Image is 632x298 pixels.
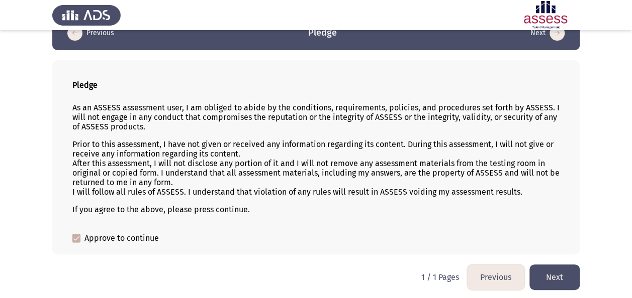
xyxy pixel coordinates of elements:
p: As an ASSESS assessment user, I am obliged to abide by the conditions, requirements, policies, an... [72,103,560,131]
button: load next page [527,25,568,41]
h3: Pledge [308,27,337,39]
img: Assessment logo of ASSESS English Language Assessment (3 Module) (Ba - IB) [511,1,580,29]
p: If you agree to the above, please press continue. [72,205,560,214]
button: load previous page [64,25,117,41]
button: load previous page [467,264,524,290]
span: Approve to continue [84,232,159,244]
p: 1 / 1 Pages [421,272,459,282]
img: Assess Talent Management logo [52,1,121,29]
p: Prior to this assessment, I have not given or received any information regarding its content. Dur... [72,139,560,197]
button: load next page [529,264,580,290]
b: Pledge [72,80,98,90]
